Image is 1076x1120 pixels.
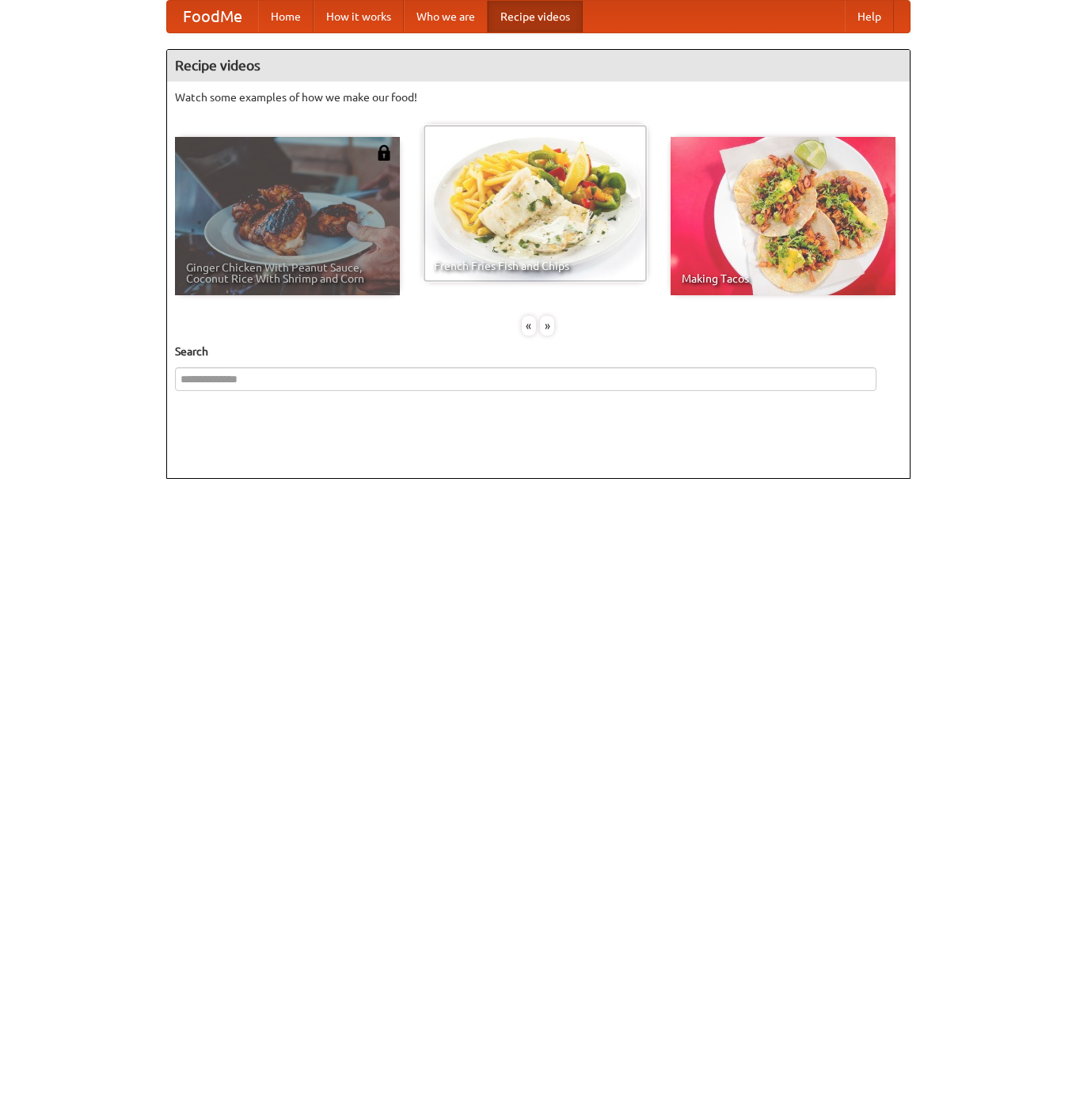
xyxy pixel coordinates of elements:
[682,273,884,284] span: Making Tacos
[167,1,258,32] a: FoodMe
[167,50,910,82] h4: Recipe videos
[540,316,554,336] div: »
[404,1,488,32] a: Who we are
[671,137,895,295] a: Making Tacos
[376,145,392,161] img: 483408.png
[434,260,637,271] span: French Fries Fish and Chips
[175,344,902,359] h5: Search
[175,89,902,105] p: Watch some examples of how we make our food!
[522,316,536,336] div: «
[488,1,583,32] a: Recipe videos
[423,124,648,283] a: French Fries Fish and Chips
[314,1,404,32] a: How it works
[845,1,894,32] a: Help
[258,1,314,32] a: Home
